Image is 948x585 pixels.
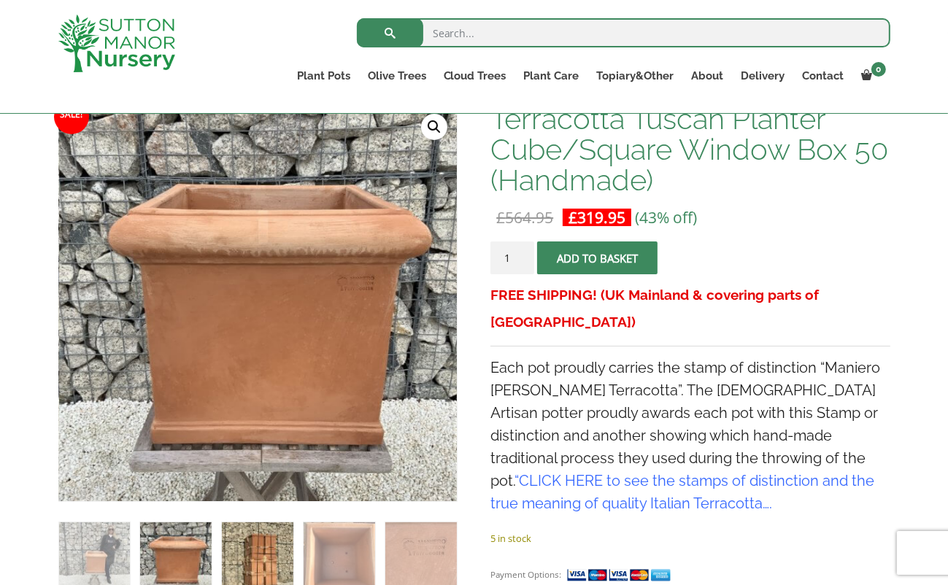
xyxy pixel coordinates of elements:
[569,207,577,228] span: £
[435,66,515,86] a: Cloud Trees
[515,66,588,86] a: Plant Care
[683,66,733,86] a: About
[357,18,890,47] input: Search...
[490,359,880,512] span: Each pot proudly carries the stamp of distinction “Maniero [PERSON_NAME] Terracotta”. The [DEMOGR...
[58,15,175,72] img: logo
[421,114,447,140] a: View full-screen image gallery
[54,99,89,134] span: Sale!
[288,66,359,86] a: Plant Pots
[496,207,553,228] bdi: 564.95
[569,207,625,228] bdi: 319.95
[490,104,890,195] h1: Terracotta Tuscan Planter Cube/Square Window Box 50 (Handmade)
[871,62,886,77] span: 0
[733,66,794,86] a: Delivery
[794,66,853,86] a: Contact
[537,241,658,274] button: Add to basket
[490,472,874,512] span: “ ….
[496,207,505,228] span: £
[359,66,435,86] a: Olive Trees
[853,66,890,86] a: 0
[490,569,561,580] small: Payment Options:
[566,567,676,583] img: payment supported
[490,241,534,274] input: Product quantity
[490,472,874,512] a: CLICK HERE to see the stamps of distinction and the true meaning of quality Italian Terracotta
[490,530,890,547] p: 5 in stock
[588,66,683,86] a: Topiary&Other
[490,282,890,336] h3: FREE SHIPPING! (UK Mainland & covering parts of [GEOGRAPHIC_DATA])
[635,207,697,228] span: (43% off)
